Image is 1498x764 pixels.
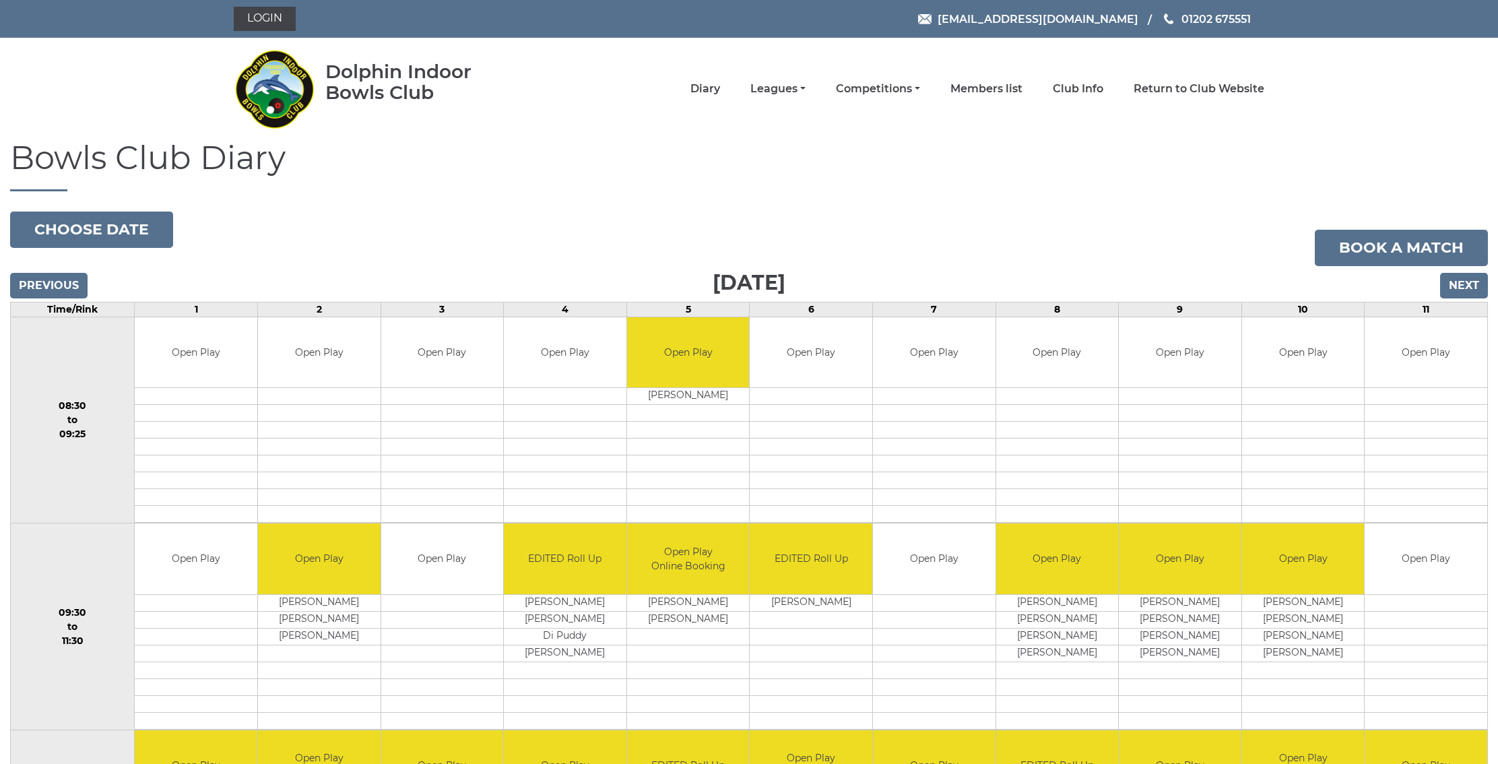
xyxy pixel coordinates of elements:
[381,317,504,388] td: Open Play
[504,317,626,388] td: Open Play
[873,317,996,388] td: Open Play
[10,212,173,248] button: Choose date
[258,628,381,645] td: [PERSON_NAME]
[1242,611,1365,628] td: [PERSON_NAME]
[836,82,920,96] a: Competitions
[627,317,750,388] td: Open Play
[750,523,872,594] td: EDITED Roll Up
[234,42,315,136] img: Dolphin Indoor Bowls Club
[504,645,626,662] td: [PERSON_NAME]
[504,523,626,594] td: EDITED Roll Up
[1119,594,1241,611] td: [PERSON_NAME]
[750,302,873,317] td: 6
[1241,302,1365,317] td: 10
[1119,645,1241,662] td: [PERSON_NAME]
[627,523,750,594] td: Open Play Online Booking
[11,523,135,730] td: 09:30 to 11:30
[1365,523,1487,594] td: Open Play
[1315,230,1488,266] a: Book a match
[504,302,627,317] td: 4
[1119,628,1241,645] td: [PERSON_NAME]
[258,594,381,611] td: [PERSON_NAME]
[1164,13,1173,24] img: Phone us
[627,611,750,628] td: [PERSON_NAME]
[996,628,1119,645] td: [PERSON_NAME]
[381,523,504,594] td: Open Play
[10,273,88,298] input: Previous
[257,302,381,317] td: 2
[1119,302,1242,317] td: 9
[1181,12,1251,25] span: 01202 675551
[1242,523,1365,594] td: Open Play
[750,317,872,388] td: Open Play
[627,594,750,611] td: [PERSON_NAME]
[258,611,381,628] td: [PERSON_NAME]
[690,82,720,96] a: Diary
[627,388,750,405] td: [PERSON_NAME]
[938,12,1138,25] span: [EMAIL_ADDRESS][DOMAIN_NAME]
[1365,302,1488,317] td: 11
[996,645,1119,662] td: [PERSON_NAME]
[135,317,257,388] td: Open Play
[258,523,381,594] td: Open Play
[1162,11,1251,28] a: Phone us 01202 675551
[872,302,996,317] td: 7
[626,302,750,317] td: 5
[10,140,1488,191] h1: Bowls Club Diary
[950,82,1022,96] a: Members list
[996,302,1119,317] td: 8
[1134,82,1264,96] a: Return to Club Website
[381,302,504,317] td: 3
[996,611,1119,628] td: [PERSON_NAME]
[1242,317,1365,388] td: Open Play
[1242,628,1365,645] td: [PERSON_NAME]
[873,523,996,594] td: Open Play
[750,82,806,96] a: Leagues
[750,594,872,611] td: [PERSON_NAME]
[234,7,296,31] a: Login
[325,61,515,103] div: Dolphin Indoor Bowls Club
[135,302,258,317] td: 1
[1242,594,1365,611] td: [PERSON_NAME]
[918,14,932,24] img: Email
[1119,611,1241,628] td: [PERSON_NAME]
[918,11,1138,28] a: Email [EMAIL_ADDRESS][DOMAIN_NAME]
[504,628,626,645] td: Di Puddy
[1440,273,1488,298] input: Next
[996,317,1119,388] td: Open Play
[504,594,626,611] td: [PERSON_NAME]
[996,594,1119,611] td: [PERSON_NAME]
[11,317,135,523] td: 08:30 to 09:25
[11,302,135,317] td: Time/Rink
[1119,317,1241,388] td: Open Play
[504,611,626,628] td: [PERSON_NAME]
[1365,317,1487,388] td: Open Play
[1053,82,1103,96] a: Club Info
[1242,645,1365,662] td: [PERSON_NAME]
[996,523,1119,594] td: Open Play
[258,317,381,388] td: Open Play
[1119,523,1241,594] td: Open Play
[135,523,257,594] td: Open Play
